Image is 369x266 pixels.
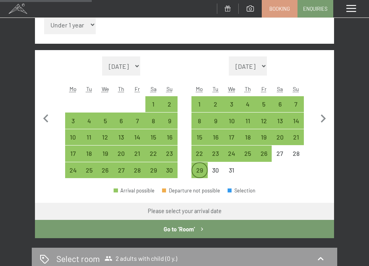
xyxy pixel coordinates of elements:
[81,162,97,178] div: Tue Nov 25 2025
[97,129,113,145] div: Arrival possible
[256,113,272,128] div: Arrival possible
[146,167,160,181] div: 29
[191,129,207,145] div: Mon Dec 15 2025
[269,5,290,12] span: Booking
[208,162,224,178] div: Tue Dec 30 2025
[224,162,240,178] div: Arrival not possible
[315,56,332,179] button: Next month
[35,220,334,238] button: Go to ‘Room’
[66,167,80,181] div: 24
[288,113,304,128] div: Arrival possible
[288,96,304,112] div: Sun Dec 07 2025
[145,162,161,178] div: Sat Nov 29 2025
[86,85,92,92] abbr: Tuesday
[192,167,207,181] div: 29
[65,146,81,161] div: Mon Nov 17 2025
[81,113,97,128] div: Tue Nov 04 2025
[145,96,161,112] div: Arrival possible
[82,150,96,165] div: 18
[288,146,304,161] div: Sun Dec 28 2025
[97,113,113,128] div: Arrival possible
[209,167,223,181] div: 30
[256,129,272,145] div: Arrival possible
[272,129,288,145] div: Arrival possible
[241,101,255,115] div: 4
[240,146,256,161] div: Arrival possible
[289,101,303,115] div: 7
[208,146,224,161] div: Tue Dec 23 2025
[196,85,203,92] abbr: Monday
[114,118,128,132] div: 6
[161,129,177,145] div: Sun Nov 16 2025
[151,85,156,92] abbr: Saturday
[208,146,224,161] div: Arrival possible
[146,118,160,132] div: 8
[65,162,81,178] div: Arrival possible
[191,162,207,178] div: Arrival possible
[240,129,256,145] div: Arrival possible
[224,150,239,165] div: 24
[130,150,144,165] div: 21
[81,146,97,161] div: Arrival possible
[298,0,333,17] a: Enquiries
[145,96,161,112] div: Sat Nov 01 2025
[224,134,239,148] div: 17
[191,146,207,161] div: Mon Dec 22 2025
[192,101,207,115] div: 1
[114,150,128,165] div: 20
[288,129,304,145] div: Arrival possible
[66,134,80,148] div: 10
[98,118,112,132] div: 5
[209,101,223,115] div: 2
[261,85,267,92] abbr: Friday
[146,150,160,165] div: 22
[129,146,145,161] div: Fri Nov 21 2025
[191,146,207,161] div: Arrival possible
[288,113,304,128] div: Sun Dec 14 2025
[81,113,97,128] div: Arrival possible
[102,85,109,92] abbr: Wednesday
[228,85,235,92] abbr: Wednesday
[208,113,224,128] div: Tue Dec 09 2025
[161,113,177,128] div: Sun Nov 09 2025
[146,101,160,115] div: 1
[162,167,176,181] div: 30
[145,113,161,128] div: Sat Nov 08 2025
[224,129,240,145] div: Arrival possible
[241,150,255,165] div: 25
[114,167,128,181] div: 27
[129,113,145,128] div: Fri Nov 07 2025
[256,96,272,112] div: Arrival possible
[224,146,240,161] div: Wed Dec 24 2025
[209,150,223,165] div: 23
[209,134,223,148] div: 16
[161,162,177,178] div: Arrival possible
[241,134,255,148] div: 18
[97,113,113,128] div: Wed Nov 05 2025
[66,118,80,132] div: 3
[224,113,240,128] div: Wed Dec 10 2025
[135,85,140,92] abbr: Friday
[209,118,223,132] div: 9
[98,134,112,148] div: 12
[104,254,177,262] span: 2 adults with child (0 y.)
[56,253,100,264] h2: Select room
[208,113,224,128] div: Arrival possible
[113,129,129,145] div: Arrival possible
[228,188,255,193] div: Selection
[145,146,161,161] div: Arrival possible
[113,129,129,145] div: Thu Nov 13 2025
[65,113,81,128] div: Mon Nov 03 2025
[192,118,207,132] div: 8
[303,5,328,12] span: Enquiries
[82,118,96,132] div: 4
[98,150,112,165] div: 19
[65,113,81,128] div: Arrival possible
[241,118,255,132] div: 11
[272,113,288,128] div: Arrival possible
[240,113,256,128] div: Arrival possible
[98,167,112,181] div: 26
[65,129,81,145] div: Mon Nov 10 2025
[208,129,224,145] div: Arrival possible
[118,85,124,92] abbr: Thursday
